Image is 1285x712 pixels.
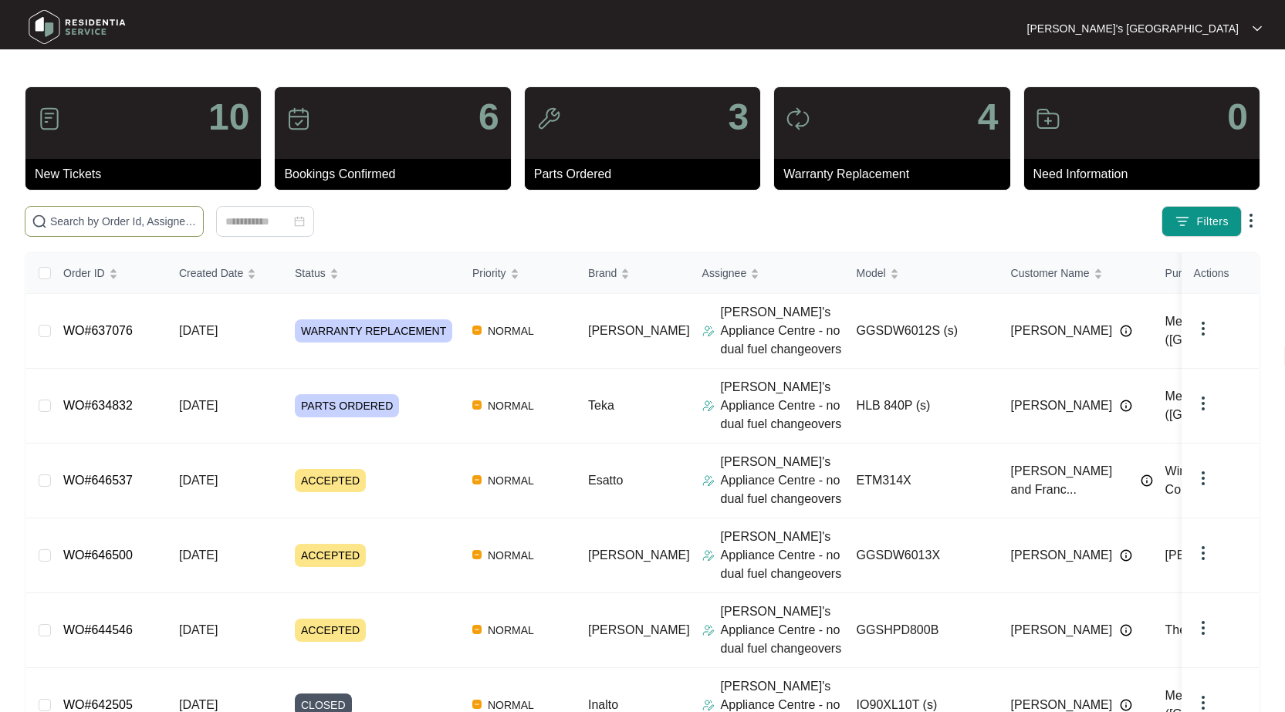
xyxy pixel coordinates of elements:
span: Priority [472,265,506,282]
span: ACCEPTED [295,469,366,492]
img: icon [786,106,810,131]
th: Status [282,253,460,294]
img: icon [536,106,561,131]
span: [PERSON_NAME] and Franc... [1011,462,1133,499]
img: Assigner Icon [702,624,715,636]
a: WO#646537 [63,474,133,487]
a: WO#642505 [63,698,133,711]
img: Vercel Logo [472,400,482,410]
th: Created Date [167,253,282,294]
p: [PERSON_NAME]'s Appliance Centre - no dual fuel changeovers [721,453,844,508]
p: New Tickets [35,165,261,184]
img: Assigner Icon [702,325,715,337]
span: [DATE] [179,623,218,636]
span: ACCEPTED [295,619,366,642]
th: Assignee [690,253,844,294]
img: Info icon [1120,624,1132,636]
span: [PERSON_NAME] [1011,621,1113,639]
img: dropdown arrow [1194,693,1212,712]
span: Assignee [702,265,747,282]
p: 6 [478,99,499,136]
img: icon [1036,106,1060,131]
span: NORMAL [482,621,540,639]
span: [PERSON_NAME] [588,548,690,562]
span: NORMAL [482,396,540,415]
img: Info icon [1120,325,1132,337]
img: dropdown arrow [1242,211,1260,230]
th: Customer Name [999,253,1153,294]
img: Assigner Icon [702,699,715,711]
td: GGSHPD800B [844,593,999,668]
td: GGSDW6013X [844,518,999,593]
p: 3 [728,99,749,136]
span: [PERSON_NAME] [1011,546,1113,565]
span: Teka [588,399,614,412]
span: [DATE] [179,698,218,711]
a: WO#637076 [63,324,133,337]
span: NORMAL [482,322,540,340]
span: Status [295,265,326,282]
th: Actions [1182,253,1259,294]
img: dropdown arrow [1194,319,1212,338]
img: Info icon [1120,400,1132,412]
span: NORMAL [482,471,540,490]
img: dropdown arrow [1253,25,1262,32]
img: Assigner Icon [702,549,715,562]
img: dropdown arrow [1194,619,1212,637]
a: WO#644546 [63,623,133,636]
span: [DATE] [179,548,218,562]
span: PARTS ORDERED [295,394,399,417]
input: Search by Order Id, Assignee Name, Customer Name, Brand and Model [50,213,197,230]
p: [PERSON_NAME]'s Appliance Centre - no dual fuel changeovers [721,528,844,583]
img: Assigner Icon [702,400,715,412]
th: Priority [460,253,576,294]
p: 10 [208,99,249,136]
span: [DATE] [179,474,218,487]
span: [PERSON_NAME] [1011,396,1113,415]
img: filter icon [1175,214,1190,229]
span: Brand [588,265,617,282]
span: NORMAL [482,546,540,565]
img: Info icon [1141,474,1153,487]
span: [PERSON_NAME] [588,623,690,636]
p: [PERSON_NAME]'s Appliance Centre - no dual fuel changeovers [721,602,844,658]
a: WO#646500 [63,548,133,562]
th: Brand [576,253,690,294]
span: Customer Name [1011,265,1090,282]
img: Vercel Logo [472,326,482,335]
span: [PERSON_NAME] [588,324,690,337]
img: dropdown arrow [1194,394,1212,413]
p: [PERSON_NAME]'s Appliance Centre - no dual fuel changeovers [721,378,844,434]
img: search-icon [32,214,47,229]
span: Order ID [63,265,105,282]
span: Inalto [588,698,618,711]
img: dropdown arrow [1194,544,1212,562]
img: Vercel Logo [472,550,482,559]
img: residentia service logo [23,4,131,50]
span: WARRANTY REPLACEMENT [295,319,452,343]
p: 0 [1227,99,1248,136]
img: Vercel Logo [472,475,482,484]
td: HLB 840P (s) [844,369,999,444]
span: Purchased From [1165,265,1245,282]
th: Model [844,253,999,294]
span: [DATE] [179,324,218,337]
img: Vercel Logo [472,700,482,709]
img: Vercel Logo [472,625,482,634]
span: Winning Appliances Commercial [1165,464,1273,496]
p: Bookings Confirmed [284,165,510,184]
a: WO#634832 [63,399,133,412]
img: dropdown arrow [1194,469,1212,488]
span: [PERSON_NAME] [1011,322,1113,340]
span: The Good Guys [1165,623,1253,636]
p: [PERSON_NAME]'s Appliance Centre - no dual fuel changeovers [721,303,844,359]
img: Assigner Icon [702,474,715,487]
p: 4 [978,99,999,136]
p: Warranty Replacement [783,165,1009,184]
span: [PERSON_NAME] [1165,548,1267,562]
img: icon [37,106,62,131]
th: Order ID [51,253,167,294]
img: Info icon [1120,699,1132,711]
p: Parts Ordered [534,165,760,184]
button: filter iconFilters [1162,206,1242,237]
